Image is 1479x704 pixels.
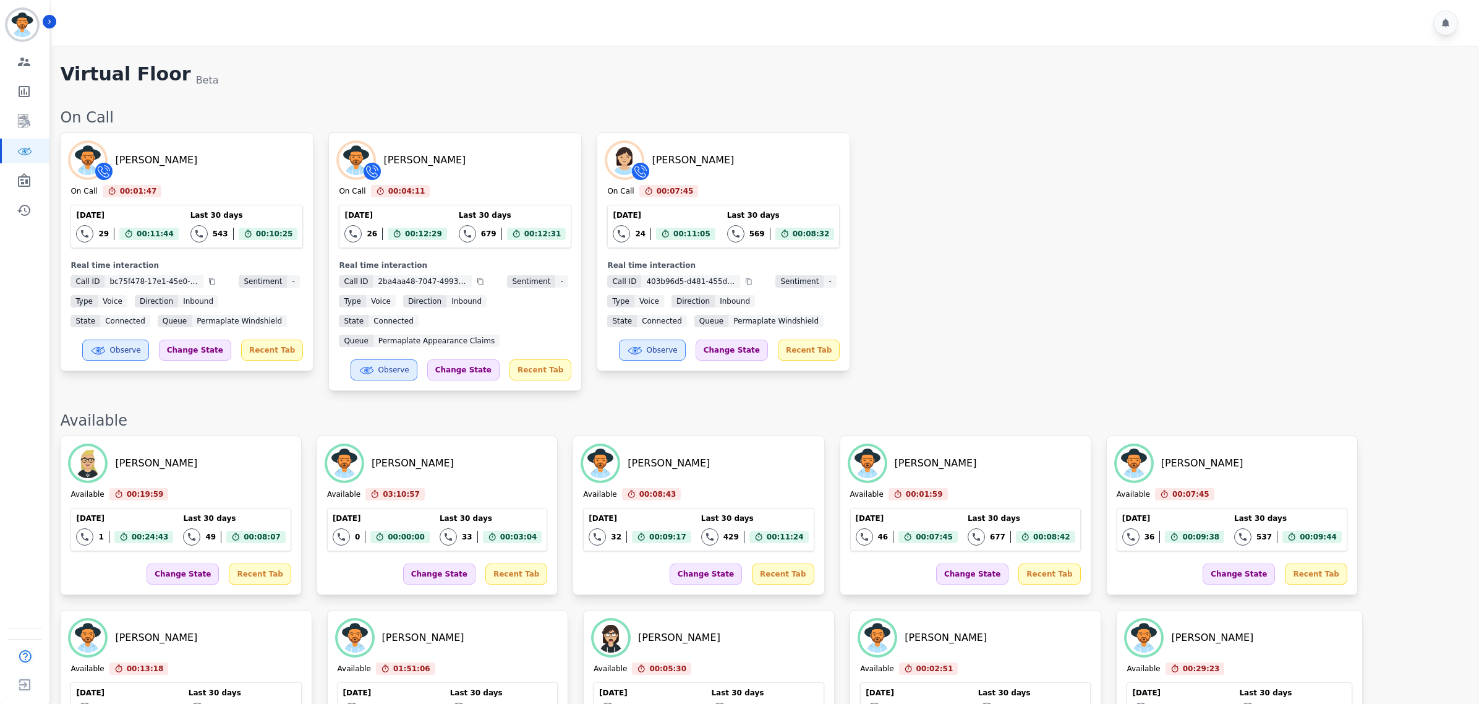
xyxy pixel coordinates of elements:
span: 00:09:17 [649,531,686,543]
div: Last 30 days [183,513,285,523]
div: Change State [936,564,1008,585]
span: Direction [671,295,715,307]
span: Sentiment [239,275,287,288]
div: Real time interaction [339,260,571,270]
div: Available [860,664,893,675]
div: Change State [1203,564,1275,585]
div: [PERSON_NAME] [628,456,710,471]
img: Avatar [70,446,105,481]
span: 00:07:45 [1172,488,1209,500]
div: [PERSON_NAME] [382,630,464,645]
div: [PERSON_NAME] [638,630,720,645]
span: 00:05:30 [649,663,686,675]
div: 569 [749,229,765,239]
div: Recent Tab [229,564,291,585]
div: [PERSON_NAME] [372,456,454,471]
span: Type [70,295,98,307]
div: [PERSON_NAME] [1161,456,1243,471]
div: Last 30 days [1239,688,1347,698]
span: 00:08:07 [244,531,281,543]
span: State [70,315,100,327]
div: Real time interaction [70,260,303,270]
img: Avatar [850,446,885,481]
div: Last 30 days [440,513,542,523]
span: connected [637,315,687,327]
span: 00:08:42 [1033,531,1070,543]
div: Last 30 days [189,688,296,698]
div: Change State [427,359,500,380]
span: 01:51:06 [393,663,430,675]
span: 00:09:38 [1182,531,1219,543]
span: State [339,315,369,327]
div: Available [594,664,627,675]
div: Beta [196,73,219,88]
img: Bordered avatar [7,10,37,40]
span: Permaplate Windshield [192,315,287,327]
div: Last 30 days [190,210,298,220]
div: Last 30 days [1234,513,1342,523]
span: Permaplate Windshield [728,315,824,327]
h1: Virtual Floor [60,63,190,88]
span: 00:03:04 [500,531,537,543]
div: 33 [462,532,472,542]
span: 00:19:59 [127,488,164,500]
div: 46 [878,532,889,542]
span: - [824,275,836,288]
div: Recent Tab [241,340,303,361]
span: - [555,275,568,288]
span: voice [634,295,664,307]
div: [DATE] [76,513,173,523]
div: Change State [670,564,742,585]
span: Queue [694,315,728,327]
img: Avatar [1127,620,1161,655]
div: Recent Tab [752,564,814,585]
span: inbound [715,295,755,307]
div: Last 30 days [978,688,1086,698]
div: [PERSON_NAME] [652,153,734,168]
span: - [287,275,299,288]
span: Sentiment [775,275,824,288]
div: Last 30 days [727,210,835,220]
span: voice [98,295,127,307]
span: Queue [339,335,373,347]
img: Avatar [338,620,372,655]
img: Avatar [70,620,105,655]
img: Avatar [594,620,628,655]
span: 00:11:44 [137,228,174,240]
div: [DATE] [76,210,178,220]
div: Recent Tab [1285,564,1347,585]
span: Queue [158,315,192,327]
span: Observe [378,365,409,375]
div: 679 [481,229,497,239]
button: Observe [351,359,417,380]
div: Available [338,664,371,675]
span: Observe [647,345,678,355]
button: Observe [619,340,686,361]
div: 537 [1256,532,1272,542]
div: On Call [607,186,634,197]
div: [PERSON_NAME] [115,630,197,645]
div: Real time interaction [607,260,840,270]
div: Last 30 days [701,513,809,523]
div: [DATE] [856,513,958,523]
div: 26 [367,229,377,239]
div: 543 [213,229,228,239]
span: Call ID [607,275,641,288]
div: [PERSON_NAME] [1171,630,1253,645]
div: On Call [339,186,365,197]
span: inbound [446,295,487,307]
span: bc75f478-17e1-45e0-a5ee-975bc7f3a0aa [104,275,203,288]
div: 29 [98,229,109,239]
span: Type [607,295,634,307]
span: Observe [110,345,141,355]
div: [PERSON_NAME] [115,153,197,168]
div: Available [70,489,104,500]
div: Last 30 days [968,513,1075,523]
img: Avatar [1117,446,1151,481]
div: [PERSON_NAME] [895,456,977,471]
div: [DATE] [1132,688,1229,698]
div: On Call [70,186,97,197]
div: Last 30 days [450,688,552,698]
span: connected [369,315,419,327]
span: inbound [178,295,218,307]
